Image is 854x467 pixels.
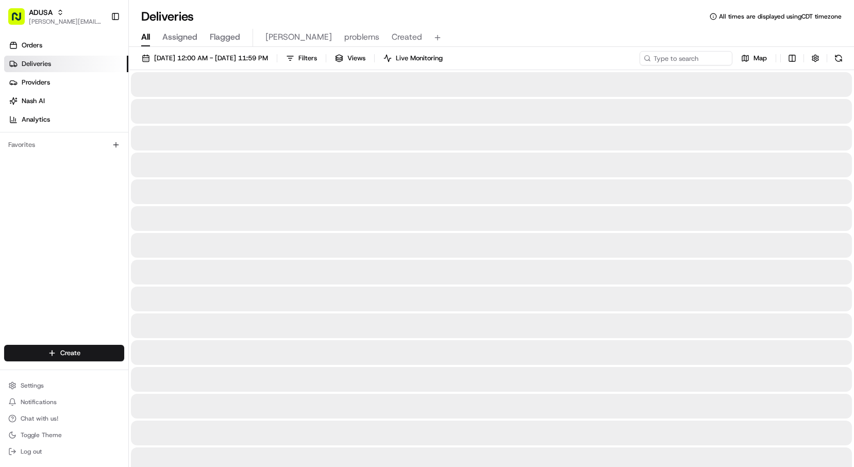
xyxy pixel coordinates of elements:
span: Views [347,54,365,63]
button: Refresh [831,51,846,65]
span: Created [392,31,422,43]
span: All [141,31,150,43]
span: [PERSON_NAME] [265,31,332,43]
div: Favorites [4,137,124,153]
span: Map [753,54,767,63]
span: Log out [21,447,42,456]
span: [DATE] 12:00 AM - [DATE] 11:59 PM [154,54,268,63]
span: Orders [22,41,42,50]
span: Analytics [22,115,50,124]
button: Log out [4,444,124,459]
button: Map [736,51,772,65]
h1: Deliveries [141,8,194,25]
span: Nash AI [22,96,45,106]
a: Deliveries [4,56,128,72]
button: Notifications [4,395,124,409]
a: Nash AI [4,93,128,109]
button: ADUSA[PERSON_NAME][EMAIL_ADDRESS][PERSON_NAME][DOMAIN_NAME] [4,4,107,29]
button: [PERSON_NAME][EMAIL_ADDRESS][PERSON_NAME][DOMAIN_NAME] [29,18,103,26]
span: Settings [21,381,44,390]
span: All times are displayed using CDT timezone [719,12,842,21]
span: Live Monitoring [396,54,443,63]
span: problems [344,31,379,43]
button: Create [4,345,124,361]
span: Assigned [162,31,197,43]
input: Type to search [640,51,732,65]
a: Providers [4,74,128,91]
button: Views [330,51,370,65]
span: Flagged [210,31,240,43]
button: Chat with us! [4,411,124,426]
button: Toggle Theme [4,428,124,442]
span: Create [60,348,80,358]
span: Toggle Theme [21,431,62,439]
span: Providers [22,78,50,87]
span: Filters [298,54,317,63]
button: Settings [4,378,124,393]
button: ADUSA [29,7,53,18]
button: Live Monitoring [379,51,447,65]
span: Notifications [21,398,57,406]
button: [DATE] 12:00 AM - [DATE] 11:59 PM [137,51,273,65]
span: Chat with us! [21,414,58,423]
button: Filters [281,51,322,65]
a: Orders [4,37,128,54]
a: Analytics [4,111,128,128]
span: Deliveries [22,59,51,69]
